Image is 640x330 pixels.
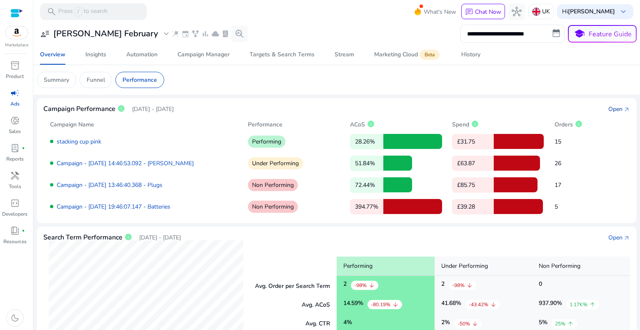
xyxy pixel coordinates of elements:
[392,301,399,308] span: arrow_downward
[40,52,65,58] div: Overview
[608,105,630,113] a: Openarrow_outward
[181,30,190,38] span: event
[211,30,220,38] span: cloud
[555,120,573,129] p: Orders
[445,318,450,326] span: %
[371,301,390,308] p: -80.19%
[347,318,352,326] span: %
[508,3,525,20] button: hub
[589,29,632,39] p: Feature Guide
[126,52,157,58] div: Automation
[248,201,298,213] p: Non Performing
[350,199,383,214] p: 394.77%
[471,120,479,128] span: info
[539,319,547,328] h5: 5
[570,301,587,308] p: 1.17K%
[512,7,522,17] span: hub
[350,120,365,129] p: ACoS
[2,210,27,218] p: Developers
[9,183,21,190] p: Tools
[124,233,132,241] span: info
[618,7,628,17] span: keyboard_arrow_down
[248,136,285,148] p: Performing
[452,120,469,129] p: Spend
[161,29,171,39] span: expand_more
[452,282,465,289] p: -98%
[50,120,94,129] p: Campaign Name
[457,320,470,327] p: -50%
[122,76,157,84] p: Performance
[469,301,488,308] p: -43.42%
[435,257,532,276] p: Under Performing
[57,203,170,211] a: Campaign - [DATE] 19:46:07.147 - Batteries
[452,134,494,149] p: £31.75
[350,156,383,171] p: 51.84%
[472,320,478,327] span: arrow_downward
[10,60,20,71] span: inventory_2
[358,299,363,307] span: %
[132,105,174,113] p: [DATE] - [DATE]
[424,5,456,19] span: What's New
[235,29,245,39] span: search_insights
[53,29,158,39] h3: [PERSON_NAME] February
[3,238,27,245] p: Resources
[350,134,383,149] p: 28.26%
[87,76,105,84] p: Funnel
[568,25,637,43] button: schoolFeature Guide
[555,202,602,211] p: 5
[40,29,50,39] span: user_attributes
[10,116,20,126] span: donut_small
[139,233,181,242] p: [DATE] - [DATE]
[557,299,562,307] span: %
[85,52,106,58] div: Insights
[461,4,505,20] button: chatChat Now
[10,171,20,181] span: handyman
[47,7,57,17] span: search
[231,25,248,42] button: search_insights
[374,51,441,58] div: Marketing Cloud
[623,235,630,242] span: arrow_outward
[191,30,200,38] span: family_history
[248,157,303,169] p: Under Performing
[466,282,473,289] span: arrow_downward
[337,257,435,276] p: Performing
[555,159,602,168] p: 26
[452,156,494,171] p: £63.87
[567,320,574,327] span: arrow_upward
[573,28,585,40] span: school
[10,100,20,108] p: Ads
[456,299,461,307] span: %
[608,233,622,242] div: Open
[201,30,210,38] span: bar_chart
[542,4,550,19] p: UK
[10,143,20,153] span: lab_profile
[22,146,25,150] span: fiber_manual_record
[608,105,622,113] div: Open
[5,26,28,39] img: amazon.svg
[10,313,20,323] span: dark_mode
[368,282,375,289] span: arrow_downward
[10,88,20,98] span: campaign
[461,52,480,58] div: History
[6,155,24,163] p: Reports
[452,199,494,214] p: £39.28
[22,229,25,232] span: fiber_manual_record
[10,226,20,236] span: book_4
[542,318,547,326] span: %
[555,181,602,189] p: 17
[350,177,383,193] p: 72.44%
[623,106,630,113] span: arrow_outward
[532,257,630,276] p: Non Performing
[250,52,315,58] div: Targets & Search Terms
[441,319,450,328] h5: 2
[539,300,562,309] h5: 937.90
[10,198,20,208] span: code_blocks
[302,300,330,309] p: Avg. ACoS
[452,177,494,193] p: £85.75
[589,301,596,308] span: arrow_upward
[539,281,542,290] h5: 0
[57,181,162,189] a: Campaign - [DATE] 13:46:40.368 - Plugs
[6,73,24,80] p: Product
[43,105,115,113] h4: Campaign Performance
[343,300,363,309] h5: 14.59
